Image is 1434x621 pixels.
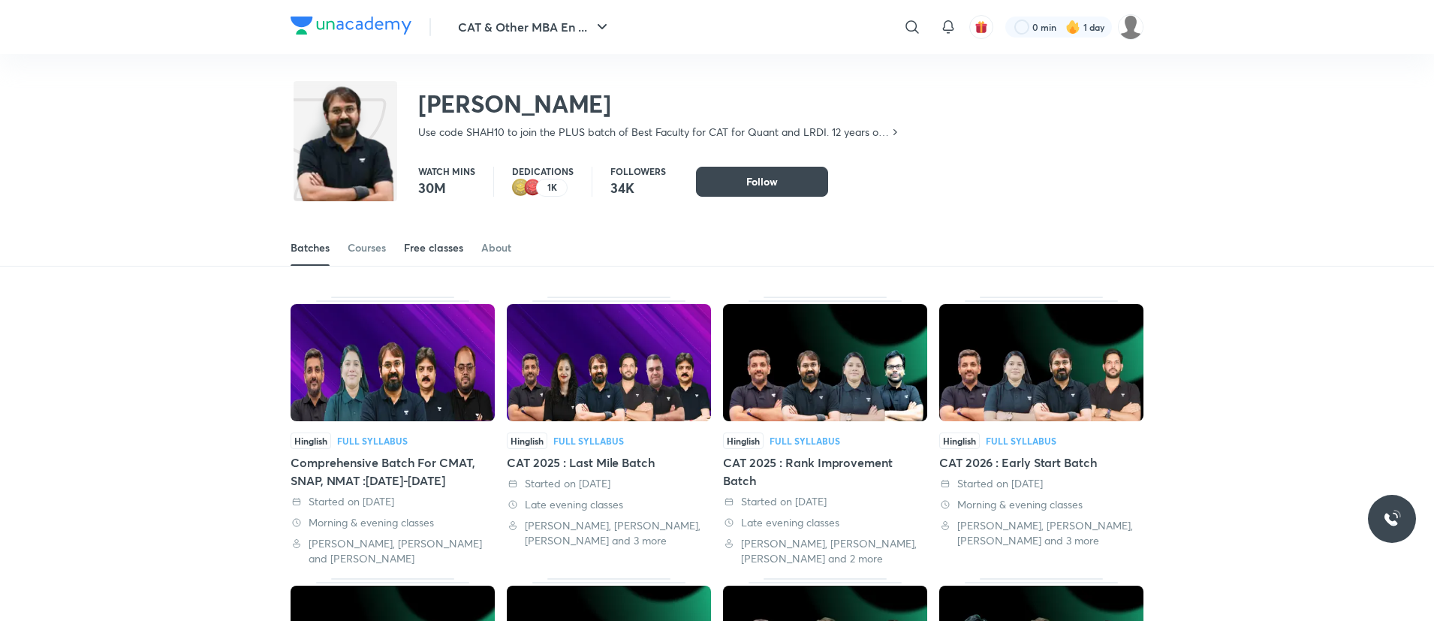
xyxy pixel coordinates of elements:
[939,454,1143,472] div: CAT 2026 : Early Start Batch
[481,240,511,255] div: About
[610,179,666,197] p: 34K
[986,436,1056,445] div: Full Syllabus
[418,125,889,140] p: Use code SHAH10 to join the PLUS batch of Best Faculty for CAT for Quant and LRDI. 12 years of Te...
[723,297,927,566] div: CAT 2025 : Rank Improvement Batch
[291,17,411,38] a: Company Logo
[348,240,386,255] div: Courses
[507,497,711,512] div: Late evening classes
[512,179,530,197] img: educator badge2
[291,536,495,566] div: Lokesh Agarwal, Deepika Awasthi and Ronakkumar Shah
[1118,14,1143,40] img: Nilesh
[939,518,1143,548] div: Amiya Kumar, Deepika Awasthi, Ravi Kumar and 3 more
[294,84,397,228] img: class
[507,433,547,449] span: Hinglish
[418,179,475,197] p: 30M
[418,167,475,176] p: Watch mins
[449,12,620,42] button: CAT & Other MBA En ...
[291,515,495,530] div: Morning & evening classes
[418,89,901,119] h2: [PERSON_NAME]
[507,518,711,548] div: Lokesh Agarwal, Ravi Kumar, Ronakkumar Shah and 3 more
[507,297,711,566] div: CAT 2025 : Last Mile Batch
[723,494,927,509] div: Started on 13 Jul 2025
[404,240,463,255] div: Free classes
[770,436,840,445] div: Full Syllabus
[939,304,1143,421] img: Thumbnail
[291,304,495,421] img: Thumbnail
[723,536,927,566] div: Amiya Kumar, Deepika Awasthi, Saral Nashier and 2 more
[291,494,495,509] div: Started on 18 Aug 2025
[291,230,330,266] a: Batches
[291,433,331,449] span: Hinglish
[696,167,828,197] button: Follow
[969,15,993,39] button: avatar
[723,304,927,421] img: Thumbnail
[348,230,386,266] a: Courses
[723,454,927,490] div: CAT 2025 : Rank Improvement Batch
[939,476,1143,491] div: Started on 30 Jun 2025
[939,497,1143,512] div: Morning & evening classes
[507,304,711,421] img: Thumbnail
[524,179,542,197] img: educator badge1
[337,436,408,445] div: Full Syllabus
[723,515,927,530] div: Late evening classes
[481,230,511,266] a: About
[746,174,778,189] span: Follow
[291,17,411,35] img: Company Logo
[1065,20,1080,35] img: streak
[512,167,574,176] p: Dedications
[553,436,624,445] div: Full Syllabus
[404,230,463,266] a: Free classes
[291,454,495,490] div: Comprehensive Batch For CMAT, SNAP, NMAT :[DATE]-[DATE]
[291,240,330,255] div: Batches
[723,433,764,449] span: Hinglish
[547,182,557,193] p: 1K
[507,476,711,491] div: Started on 4 Aug 2025
[939,297,1143,566] div: CAT 2026 : Early Start Batch
[507,454,711,472] div: CAT 2025 : Last Mile Batch
[1383,510,1401,528] img: ttu
[291,297,495,566] div: Comprehensive Batch For CMAT, SNAP, NMAT :2025-2026
[975,20,988,34] img: avatar
[610,167,666,176] p: Followers
[939,433,980,449] span: Hinglish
